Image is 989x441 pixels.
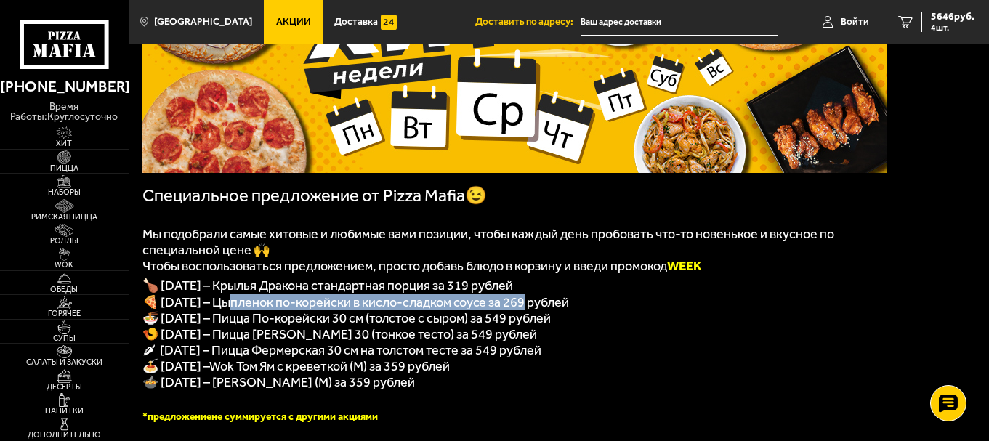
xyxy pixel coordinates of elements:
span: 🍗 [DATE] – Крылья Дракона стандартная порция за 319 рублей [142,278,513,294]
span: *предложение [142,410,211,423]
span: 🍝 [DATE] – [142,358,209,374]
span: не суммируется с другими акциями [211,410,378,423]
b: WEEK [667,258,702,274]
span: [GEOGRAPHIC_DATA] [154,17,252,27]
span: 5646 руб. [931,12,974,22]
span: Специальное предложение от Pizza Mafia😉 [142,185,487,206]
span: Мы подобрали самые хитовые и любимые вами позиции, чтобы каждый день пробовать что-то новенькое и... [142,226,834,258]
span: 🍲 [DATE] – [PERSON_NAME] (M) за 359 рублей [142,374,415,390]
span: Войти [841,17,869,27]
img: 15daf4d41897b9f0e9f617042186c801.svg [381,15,396,30]
span: 🍜 [DATE] – Пицца По-корейски 30 см (толстое с сыром) за 549 рублей [142,310,551,326]
input: Ваш адрес доставки [581,9,778,36]
span: Доставить по адресу: [475,17,581,27]
span: Wok Том Ям с креветкой (M) за 359 рублей [209,358,450,374]
span: Чтобы воспользоваться предложением, просто добавь блюдо в корзину и введи промокод [142,258,702,274]
span: 4 шт. [931,23,974,32]
span: 🍕 [DATE] – Цыпленок по-корейски в кисло-сладком соусе за 269 рублей [142,294,569,310]
span: Доставка [334,17,378,27]
span: 🌶 [DATE] – Пицца Фермерская 30 см на толстом тесте за 549 рублей [142,342,541,358]
span: Акции [276,17,311,27]
span: 🍤 [DATE] – Пицца [PERSON_NAME] 30 (тонкое тесто) за 549 рублей [142,326,537,342]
